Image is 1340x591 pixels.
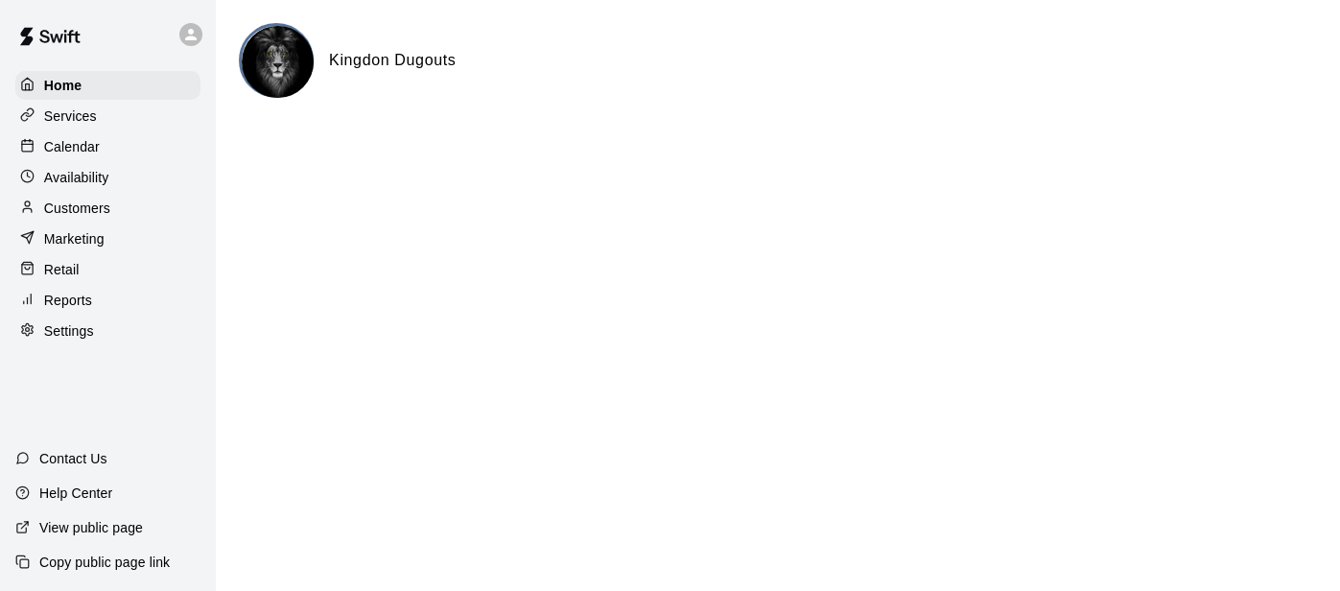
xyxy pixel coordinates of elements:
[44,321,94,341] p: Settings
[39,449,107,468] p: Contact Us
[44,137,100,156] p: Calendar
[15,132,200,161] a: Calendar
[44,229,105,248] p: Marketing
[15,255,200,284] a: Retail
[44,199,110,218] p: Customers
[15,225,200,253] a: Marketing
[15,102,200,130] a: Services
[15,286,200,315] a: Reports
[39,553,170,572] p: Copy public page link
[242,26,314,98] img: Kingdon Dugouts logo
[44,291,92,310] p: Reports
[15,71,200,100] a: Home
[39,518,143,537] p: View public page
[44,168,109,187] p: Availability
[44,260,80,279] p: Retail
[329,48,456,73] h6: Kingdon Dugouts
[15,317,200,345] a: Settings
[39,484,112,503] p: Help Center
[44,106,97,126] p: Services
[15,163,200,192] a: Availability
[15,194,200,223] a: Customers
[44,76,82,95] p: Home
